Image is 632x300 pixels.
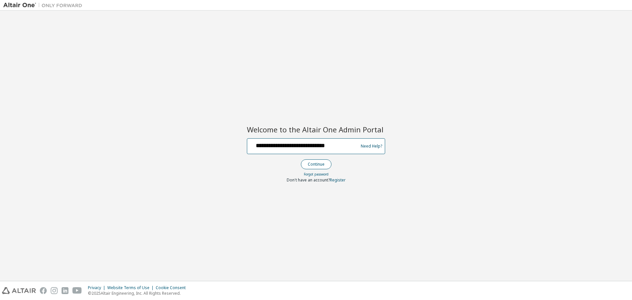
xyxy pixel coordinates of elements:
[62,287,68,294] img: linkedin.svg
[3,2,86,9] img: Altair One
[247,125,385,134] h2: Welcome to the Altair One Admin Portal
[107,285,156,290] div: Website Terms of Use
[156,285,190,290] div: Cookie Consent
[40,287,47,294] img: facebook.svg
[2,287,36,294] img: altair_logo.svg
[304,172,329,177] a: Forgot password
[88,285,107,290] div: Privacy
[88,290,190,296] p: © 2025 Altair Engineering, Inc. All Rights Reserved.
[72,287,82,294] img: youtube.svg
[301,159,331,169] button: Continue
[287,177,330,183] span: Don't have an account?
[51,287,58,294] img: instagram.svg
[330,177,346,183] a: Register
